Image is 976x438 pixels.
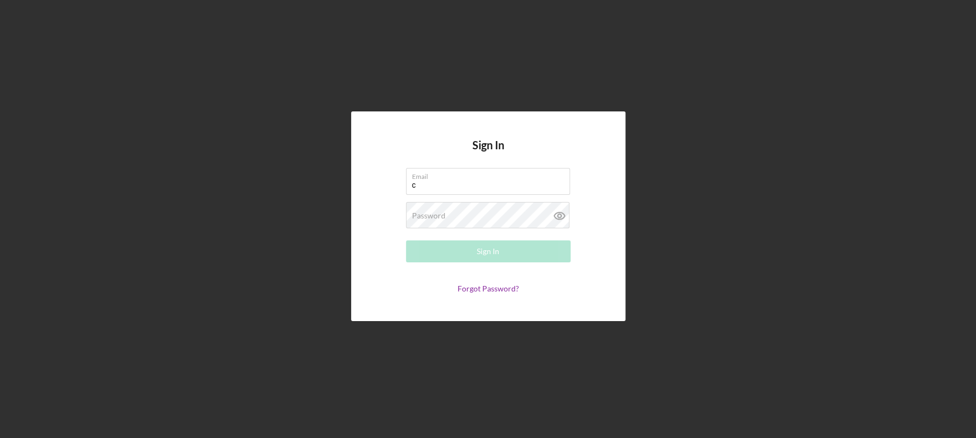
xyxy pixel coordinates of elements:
[477,240,499,262] div: Sign In
[406,240,571,262] button: Sign In
[458,284,519,293] a: Forgot Password?
[472,139,504,168] h4: Sign In
[412,169,570,181] label: Email
[412,211,445,220] label: Password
